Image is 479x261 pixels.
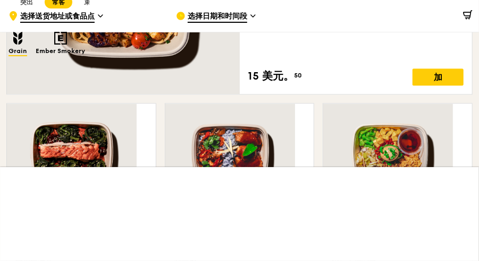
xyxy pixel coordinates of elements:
[13,32,22,45] img: Grain mobile logo
[36,47,85,56] span: Ember Smokery
[188,11,247,23] span: 选择日期和时间段
[9,47,27,56] span: Grain
[248,68,295,84] span: 15 美元。
[295,72,302,79] font: 50
[413,68,464,85] div: 加
[20,11,95,23] span: 选择送货地址或食品点
[54,32,67,45] img: Ember Smokery mobile logo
